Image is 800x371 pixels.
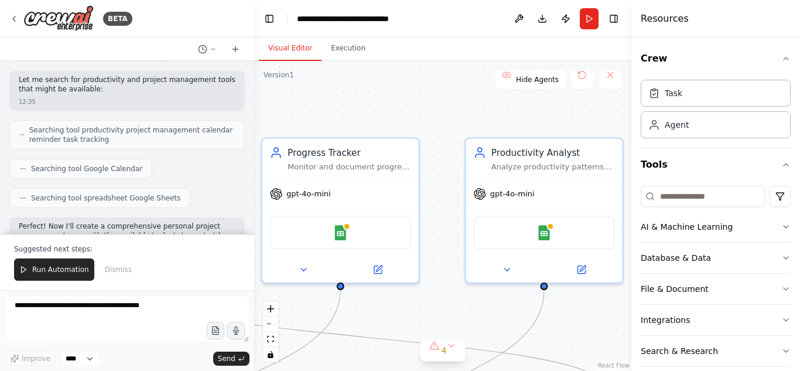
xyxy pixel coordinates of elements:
a: React Flow attribution [598,362,630,369]
button: Run Automation [14,258,94,281]
div: Integrations [641,314,690,326]
div: Progress Tracker [288,146,411,159]
button: Open in side panel [341,262,413,277]
button: AI & Machine Learning [641,212,791,242]
div: Analyze productivity patterns and work habits to provide actionable insights that help maintain f... [491,162,615,172]
div: Productivity Analyst [491,146,615,159]
button: Visual Editor [259,36,322,61]
div: Progress TrackerMonitor and document progress on {project_type} goals by regularly updating proje... [261,137,420,284]
button: Integrations [641,305,791,335]
p: Let me search for productivity and project management tools that might be available: [19,76,235,94]
button: Crew [641,42,791,75]
span: gpt-4o-mini [490,189,535,199]
span: Improve [22,354,50,363]
button: Dismiss [99,258,138,281]
div: AI & Machine Learning [641,221,733,233]
div: Search & Research [641,345,718,357]
p: Suggested next steps: [14,244,240,254]
button: Execution [322,36,375,61]
button: Start a new chat [226,42,245,56]
div: Productivity AnalystAnalyze productivity patterns and work habits to provide actionable insights ... [464,137,624,284]
img: Google Sheets [536,225,552,240]
div: Monitor and document progress on {project_type} goals by regularly updating project status, ident... [288,162,411,172]
nav: breadcrumb [297,13,426,25]
button: Hide Agents [495,70,566,89]
span: gpt-4o-mini [286,189,331,199]
div: Agent [665,119,689,131]
button: zoom out [263,316,278,332]
button: Send [213,352,249,366]
button: 4 [420,340,466,362]
span: Searching tool productivity project management calendar reminder task tracking [29,125,235,144]
button: Switch to previous chat [193,42,221,56]
button: Hide right sidebar [606,11,622,27]
button: Click to speak your automation idea [227,322,245,339]
span: Send [218,354,235,363]
div: Task [665,87,682,99]
span: Searching tool spreadsheet Google Sheets [31,193,180,203]
div: File & Document [641,283,709,295]
img: Google Sheets [333,225,348,240]
div: 12:35 [19,97,36,106]
button: fit view [263,332,278,347]
div: BETA [103,12,132,26]
h4: Resources [641,12,689,26]
button: Database & Data [641,243,791,273]
button: Improve [5,351,56,366]
span: Searching tool Google Calendar [31,164,142,173]
div: Crew [641,75,791,148]
span: Dismiss [105,265,132,274]
button: Open in side panel [545,262,617,277]
span: 4 [442,345,447,356]
button: File & Document [641,274,791,304]
div: Database & Data [641,252,711,264]
button: Hide left sidebar [261,11,278,27]
button: toggle interactivity [263,347,278,362]
span: Run Automation [32,265,89,274]
div: Version 1 [264,70,294,80]
button: zoom in [263,301,278,316]
button: Tools [641,148,791,181]
button: Upload files [207,322,224,339]
img: Logo [23,5,94,32]
button: Search & Research [641,336,791,366]
div: React Flow controls [263,301,278,362]
span: Hide Agents [516,75,559,84]
p: Perfect! Now I'll create a comprehensive personal project management crew with the available tool... [19,222,235,250]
